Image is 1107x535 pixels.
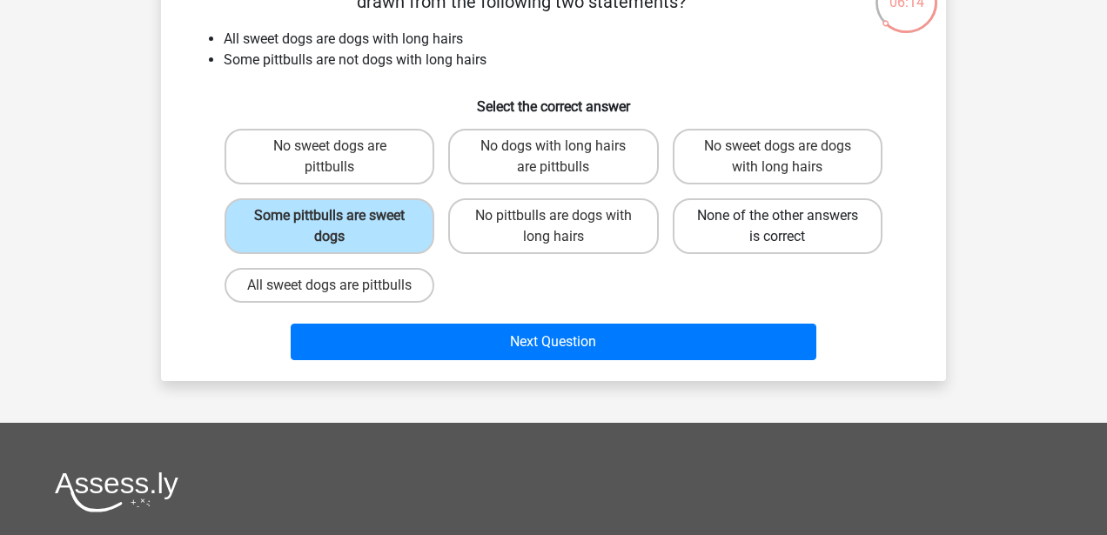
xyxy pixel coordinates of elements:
[291,324,817,360] button: Next Question
[224,29,918,50] li: All sweet dogs are dogs with long hairs
[225,268,434,303] label: All sweet dogs are pittbulls
[448,198,658,254] label: No pittbulls are dogs with long hairs
[673,129,882,184] label: No sweet dogs are dogs with long hairs
[673,198,882,254] label: None of the other answers is correct
[224,50,918,70] li: Some pittbulls are not dogs with long hairs
[55,471,178,512] img: Assessly logo
[225,198,434,254] label: Some pittbulls are sweet dogs
[448,129,658,184] label: No dogs with long hairs are pittbulls
[225,129,434,184] label: No sweet dogs are pittbulls
[189,84,918,115] h6: Select the correct answer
